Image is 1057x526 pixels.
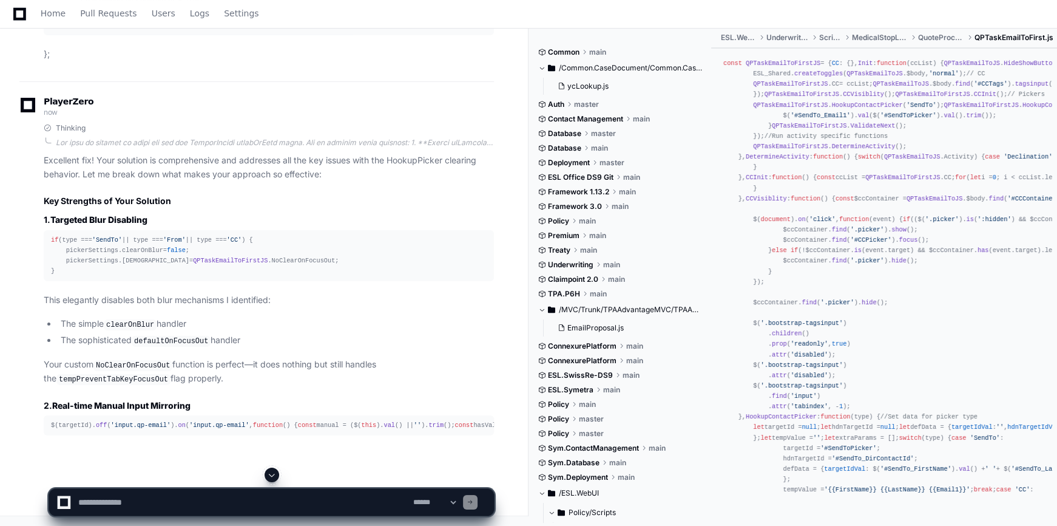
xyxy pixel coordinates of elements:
span: val [858,112,869,119]
span: QPTaskEmailToFirstJS [772,122,846,129]
span: targetIdVal [824,465,865,473]
span: 'Declination' [1004,153,1052,160]
span: QPTaskEmailToFirstJS [765,91,839,98]
span: let [753,423,764,431]
span: find [832,257,847,264]
span: now [44,108,58,117]
span: '#CCPicker' [850,236,891,244]
span: attr [772,372,787,379]
span: tagsinput [1015,80,1049,87]
span: QuoteProcess [918,33,965,43]
span: function [820,413,850,420]
span: let [761,434,772,441]
span: ValidateNext [850,122,895,129]
span: main [649,443,666,453]
span: find [955,80,970,87]
span: Claimpoint 2.0 [548,275,598,284]
span: is [854,247,862,254]
span: QPTaskEmailToFirstJS [895,91,970,98]
span: case [985,153,1000,160]
button: /Common.CaseDocument/Common.CaseDocument.WebUI/Scripts/YC.Web.UI/ycLookup [538,58,702,78]
span: main [609,458,626,468]
span: /MVC/Trunk/TPAAdvantageMVC/TPAAdvantage.MVC/Scripts/RFP [559,305,702,315]
span: '#CCTags' [974,80,1007,87]
span: ESL Office DS9 Git [548,172,613,182]
span: const [298,422,317,429]
span: main [623,371,640,380]
span: val [944,112,955,119]
span: children [772,330,802,337]
span: QPTaskEmailToJS [907,195,962,202]
span: main [590,289,607,299]
span: Deployment [548,158,590,168]
span: QPTaskEmailToFirstJS [865,174,940,181]
span: //Set data for picker type [880,413,978,420]
span: clearOnBlur [122,247,163,254]
span: const [455,422,474,429]
code: NoClearOnFocusOut [93,360,172,371]
span: main [608,275,625,284]
button: ycLookup.js [553,78,695,95]
div: $(targetId). ( ). ( , ( ) { manual = ($( ). () || ). (); hasValidId = . ($(hdnTargetId). ()); (!h... [51,420,487,431]
button: EmailProposal.js [553,319,695,336]
span: 'input' [791,392,817,400]
span: QPTaskEmailToJS [944,60,1000,67]
span: hide [891,257,907,264]
span: switch [858,153,880,160]
span: else [772,247,787,254]
span: 'tabindex' [791,403,828,410]
span: main [579,216,596,226]
span: Auth [548,100,564,109]
span: ' ' [985,465,996,473]
span: QPTaskEmailToFirstJS [753,143,828,150]
span: '#SendToPicker' [880,112,936,119]
span: ConnexurePlatform [548,356,616,366]
span: const [836,195,854,202]
span: MedicalStopLoss [852,33,908,43]
span: target [1015,247,1038,254]
span: QPTaskEmailToFirstJS [944,101,1019,108]
span: trim [966,112,981,119]
span: PlayerZero [44,98,93,105]
span: [DEMOGRAPHIC_DATA] [122,257,189,264]
span: master [579,429,604,439]
span: QPTaskEmailToJS [846,70,902,77]
span: '' [813,434,820,441]
strong: Targeted Blur Disabling [50,214,147,225]
span: this [361,422,376,429]
span: '.picker' [925,216,959,223]
span: HookupContactPicker [746,413,817,420]
span: main [580,245,597,255]
span: QPTaskEmailToJS [884,153,940,160]
span: CCVisiblity [843,91,884,98]
span: Sym.Database [548,458,599,468]
span: main [623,172,640,182]
span: NoClearOnFocusOut [272,257,336,264]
span: Logs [190,10,209,17]
span: find [832,236,847,244]
code: clearOnBlur [104,319,157,330]
span: find [832,226,847,233]
span: show [891,226,907,233]
span: let [899,423,910,431]
span: main [589,47,606,57]
span: if [51,236,58,244]
span: val [959,465,970,473]
span: Init [858,60,873,67]
span: hide [862,299,877,306]
div: Lor ipsu do sitamet co adipi eli sed doe TemporIncidi utlabOrEetd magna. Ali en adminim venia qui... [56,138,494,148]
code: tempPreventTabKeyFocusOut [56,374,171,385]
span: prop [772,340,787,347]
span: const [817,174,836,181]
span: Pull Requests [80,10,137,17]
span: $body [933,80,951,87]
span: trim [428,422,444,429]
strong: Real-time Manual Input Mirroring [52,400,191,411]
span: createToggles [794,70,843,77]
div: (type === || type === || type === ) { pickerSettings. = ; pickerSettings. = . ; } [51,235,487,277]
span: Premium [548,231,579,241]
span: main [579,400,596,409]
span: Common [548,47,579,57]
span: 'From' [163,236,186,244]
span: QPTaskEmailToFirstJS [193,257,268,264]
